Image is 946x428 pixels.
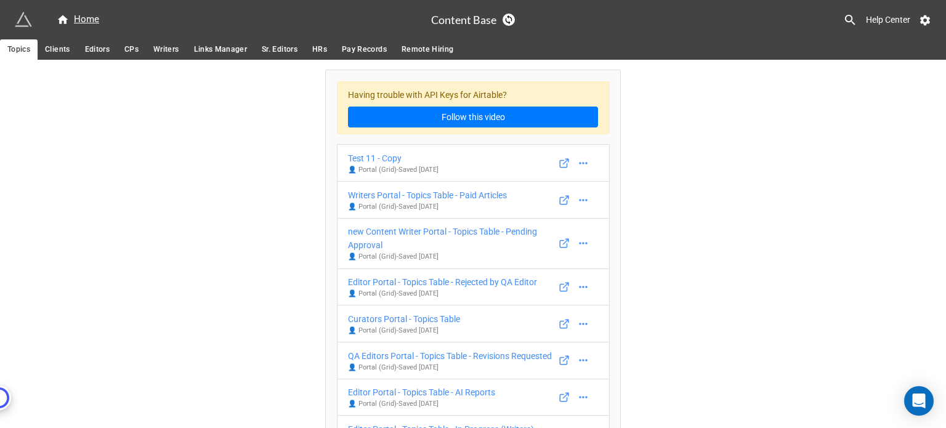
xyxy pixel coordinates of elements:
a: Home [49,12,107,27]
p: 👤 Portal (Grid) - Saved [DATE] [348,202,507,212]
p: 👤 Portal (Grid) - Saved [DATE] [348,289,537,299]
div: QA Editors Portal - Topics Table - Revisions Requested [348,349,552,363]
div: Editor Portal - Topics Table - AI Reports [348,386,495,399]
div: Home [57,12,99,27]
h3: Content Base [431,14,496,25]
a: Curators Portal - Topics Table👤 Portal (Grid)-Saved [DATE] [337,305,610,342]
a: Writers Portal - Topics Table - Paid Articles👤 Portal (Grid)-Saved [DATE] [337,181,610,219]
div: Curators Portal - Topics Table [348,312,460,326]
a: Follow this video [348,107,598,127]
a: QA Editors Portal - Topics Table - Revisions Requested👤 Portal (Grid)-Saved [DATE] [337,342,610,379]
span: Editors [85,43,110,56]
a: new Content Writer Portal - Topics Table - Pending Approval👤 Portal (Grid)-Saved [DATE] [337,218,610,269]
span: Sr. Editors [262,43,297,56]
div: Having trouble with API Keys for Airtable? [337,81,610,135]
span: CPs [124,43,139,56]
div: Editor Portal - Topics Table - Rejected by QA Editor [348,275,537,289]
p: 👤 Portal (Grid) - Saved [DATE] [348,399,495,409]
span: Writers [153,43,179,56]
span: Clients [45,43,70,56]
a: Editor Portal - Topics Table - AI Reports👤 Portal (Grid)-Saved [DATE] [337,379,610,416]
a: Sync Base Structure [503,14,515,26]
span: Pay Records [342,43,387,56]
p: 👤 Portal (Grid) - Saved [DATE] [348,326,460,336]
a: Editor Portal - Topics Table - Rejected by QA Editor👤 Portal (Grid)-Saved [DATE] [337,269,610,306]
p: 👤 Portal (Grid) - Saved [DATE] [348,363,552,373]
p: 👤 Portal (Grid) - Saved [DATE] [348,165,439,175]
div: new Content Writer Portal - Topics Table - Pending Approval [348,225,555,252]
div: Writers Portal - Topics Table - Paid Articles [348,188,507,202]
span: Topics [7,43,30,56]
span: Remote Hiring [402,43,454,56]
span: Links Manager [194,43,248,56]
div: Open Intercom Messenger [904,386,934,416]
img: miniextensions-icon.73ae0678.png [15,11,32,28]
span: HRs [312,43,327,56]
div: Test 11 - Copy [348,151,439,165]
a: Help Center [857,9,919,31]
p: 👤 Portal (Grid) - Saved [DATE] [348,252,555,262]
a: Test 11 - Copy👤 Portal (Grid)-Saved [DATE] [337,144,610,182]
